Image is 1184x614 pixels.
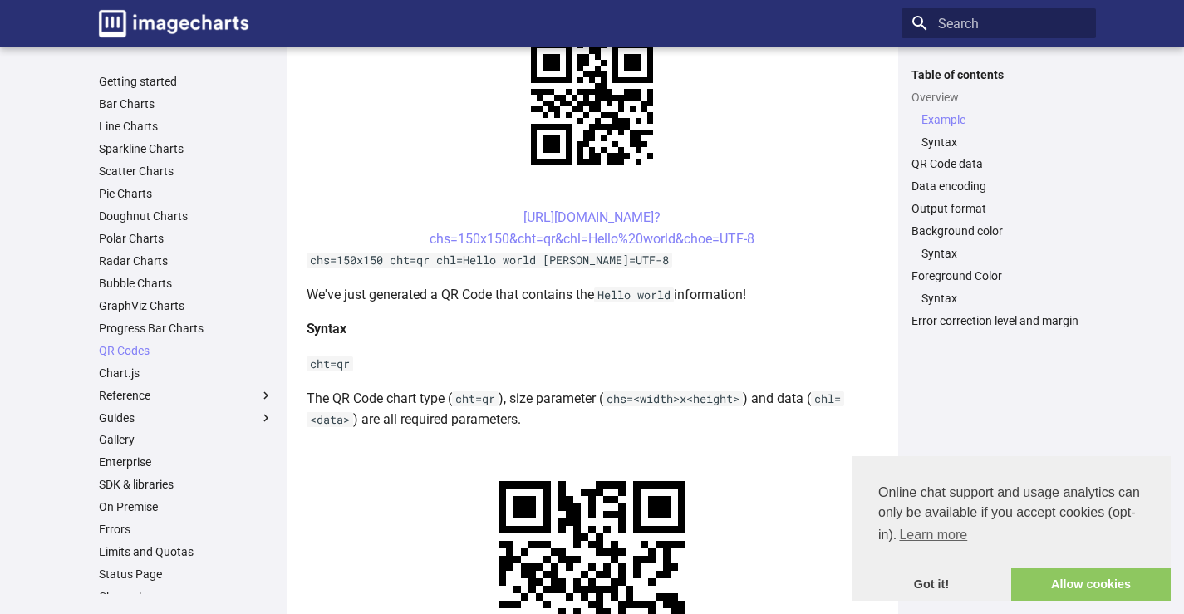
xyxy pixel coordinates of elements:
code: chs=<width>x<height> [603,391,743,406]
code: Hello world [594,287,674,302]
code: chs=150x150 cht=qr chl=Hello world [PERSON_NAME]=UTF-8 [307,253,672,268]
nav: Background color [911,246,1086,261]
code: cht=qr [452,391,499,406]
nav: Foreground Color [911,291,1086,306]
img: chart [502,13,682,194]
a: Background color [911,223,1086,238]
a: learn more about cookies [897,523,970,548]
a: Polar Charts [99,231,273,246]
div: cookieconsent [852,456,1171,601]
a: Overview [911,90,1086,105]
a: Progress Bar Charts [99,321,273,336]
a: Scatter Charts [99,164,273,179]
nav: Overview [911,112,1086,150]
span: Online chat support and usage analytics can only be available if you accept cookies (opt-in). [878,483,1144,548]
a: QR Code data [911,156,1086,171]
a: GraphViz Charts [99,298,273,313]
a: Data encoding [911,179,1086,194]
input: Search [902,8,1096,38]
a: Syntax [921,135,1086,150]
code: cht=qr [307,356,353,371]
a: Radar Charts [99,253,273,268]
a: On Premise [99,499,273,514]
a: Foreground Color [911,268,1086,283]
a: Limits and Quotas [99,544,273,559]
img: logo [99,10,248,37]
a: Errors [99,522,273,537]
a: Sparkline Charts [99,141,273,156]
a: QR Codes [99,343,273,358]
a: Getting started [99,74,273,89]
a: [URL][DOMAIN_NAME]?chs=150x150&cht=qr&chl=Hello%20world&choe=UTF-8 [430,209,754,247]
a: Pie Charts [99,186,273,201]
a: Chart.js [99,366,273,381]
a: Example [921,112,1086,127]
a: Enterprise [99,454,273,469]
a: Output format [911,201,1086,216]
h4: Syntax [307,318,878,340]
label: Guides [99,410,273,425]
p: The QR Code chart type ( ), size parameter ( ) and data ( ) are all required parameters. [307,388,878,430]
a: Syntax [921,246,1086,261]
a: Status Page [99,567,273,582]
a: Gallery [99,432,273,447]
p: We've just generated a QR Code that contains the information! [307,284,878,306]
a: dismiss cookie message [852,568,1011,602]
a: Doughnut Charts [99,209,273,223]
a: Line Charts [99,119,273,134]
a: SDK & libraries [99,477,273,492]
a: Syntax [921,291,1086,306]
a: Error correction level and margin [911,313,1086,328]
a: allow cookies [1011,568,1171,602]
label: Reference [99,388,273,403]
nav: Table of contents [902,67,1096,329]
a: Bubble Charts [99,276,273,291]
label: Table of contents [902,67,1096,82]
a: Image-Charts documentation [92,3,255,44]
a: Bar Charts [99,96,273,111]
a: Changelog [99,589,273,604]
